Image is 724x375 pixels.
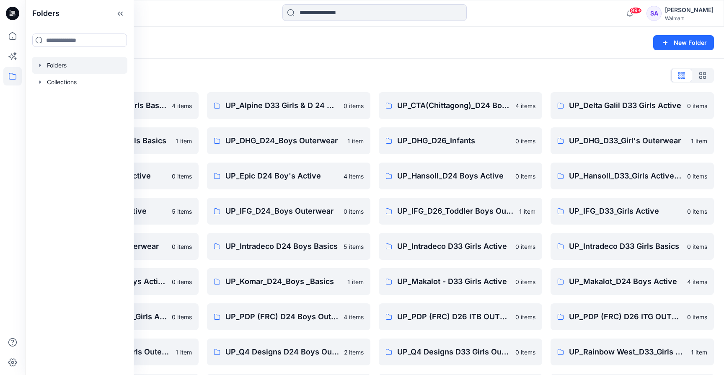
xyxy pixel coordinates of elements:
[569,311,682,323] p: UP_PDP (FRC) D26 ITG OUTERWEAR
[225,276,342,287] p: UP_Komar_D24_Boys _Basics
[397,346,510,358] p: UP_Q4 Designs D33 Girls Outerwear
[225,170,339,182] p: UP_Epic D24 Boy's Active
[207,163,370,189] a: UP_Epic D24 Boy's Active4 items
[172,172,192,181] p: 0 items
[687,242,707,251] p: 0 items
[379,163,542,189] a: UP_Hansoll_D24 Boys Active0 items
[207,339,370,365] a: UP_Q4 Designs D24 Boys Outerwear2 items
[629,7,642,14] span: 99+
[225,135,342,147] p: UP_DHG_D24_Boys Outerwear
[207,92,370,119] a: UP_Alpine D33 Girls & D 24 Boys Active0 items
[397,241,510,252] p: UP_Intradeco D33 Girls Active
[687,313,707,321] p: 0 items
[569,241,682,252] p: UP_Intradeco D33 Girls Basics
[653,35,714,50] button: New Folder
[172,101,192,110] p: 4 items
[379,233,542,260] a: UP_Intradeco D33 Girls Active0 items
[176,137,192,145] p: 1 item
[379,92,542,119] a: UP_CTA(Chittagong)_D24 Boy's Active4 items
[344,101,364,110] p: 0 items
[344,207,364,216] p: 0 items
[379,303,542,330] a: UP_PDP (FRC) D26 ITB OUTERWEAR0 items
[379,127,542,154] a: UP_DHG_D26_Infants0 items
[665,15,714,21] div: Walmart
[551,339,714,365] a: UP_Rainbow West_D33_Girls Swim1 item
[691,137,707,145] p: 1 item
[225,311,339,323] p: UP_PDP (FRC) D24 Boys Outerwear
[569,170,682,182] p: UP_Hansoll_D33_Girls Active & Bottoms
[569,205,682,217] p: UP_IFG_D33_Girls Active
[207,198,370,225] a: UP_IFG_D24_Boys Outerwear0 items
[551,163,714,189] a: UP_Hansoll_D33_Girls Active & Bottoms0 items
[687,172,707,181] p: 0 items
[347,137,364,145] p: 1 item
[397,100,510,111] p: UP_CTA(Chittagong)_D24 Boy's Active
[551,233,714,260] a: UP_Intradeco D33 Girls Basics0 items
[515,348,535,357] p: 0 items
[687,277,707,286] p: 4 items
[687,207,707,216] p: 0 items
[515,242,535,251] p: 0 items
[551,268,714,295] a: UP_Makalot_D24 Boys Active4 items
[344,172,364,181] p: 4 items
[515,277,535,286] p: 0 items
[344,348,364,357] p: 2 items
[687,101,707,110] p: 0 items
[551,92,714,119] a: UP_Delta Galil D33 Girls Active0 items
[397,205,514,217] p: UP_IFG_D26_Toddler Boys Outerwear
[569,135,686,147] p: UP_DHG_D33_Girl's Outerwear
[569,346,686,358] p: UP_Rainbow West_D33_Girls Swim
[646,6,662,21] div: SA
[225,346,339,358] p: UP_Q4 Designs D24 Boys Outerwear
[347,277,364,286] p: 1 item
[397,311,510,323] p: UP_PDP (FRC) D26 ITB OUTERWEAR
[569,100,682,111] p: UP_Delta Galil D33 Girls Active
[665,5,714,15] div: [PERSON_NAME]
[172,207,192,216] p: 5 items
[519,207,535,216] p: 1 item
[344,242,364,251] p: 5 items
[397,135,510,147] p: UP_DHG_D26_Infants
[225,100,339,111] p: UP_Alpine D33 Girls & D 24 Boys Active
[207,268,370,295] a: UP_Komar_D24_Boys _Basics1 item
[379,198,542,225] a: UP_IFG_D26_Toddler Boys Outerwear1 item
[172,277,192,286] p: 0 items
[691,348,707,357] p: 1 item
[344,313,364,321] p: 4 items
[569,276,682,287] p: UP_Makalot_D24 Boys Active
[397,170,510,182] p: UP_Hansoll_D24 Boys Active
[379,339,542,365] a: UP_Q4 Designs D33 Girls Outerwear0 items
[551,303,714,330] a: UP_PDP (FRC) D26 ITG OUTERWEAR0 items
[515,137,535,145] p: 0 items
[551,198,714,225] a: UP_IFG_D33_Girls Active0 items
[207,303,370,330] a: UP_PDP (FRC) D24 Boys Outerwear4 items
[207,233,370,260] a: UP_Intradeco D24 Boys Basics5 items
[397,276,510,287] p: UP_Makalot - D33 Girls Active
[379,268,542,295] a: UP_Makalot - D33 Girls Active0 items
[225,241,339,252] p: UP_Intradeco D24 Boys Basics
[225,205,339,217] p: UP_IFG_D24_Boys Outerwear
[551,127,714,154] a: UP_DHG_D33_Girl's Outerwear1 item
[172,242,192,251] p: 0 items
[515,101,535,110] p: 4 items
[207,127,370,154] a: UP_DHG_D24_Boys Outerwear1 item
[515,172,535,181] p: 0 items
[515,313,535,321] p: 0 items
[176,348,192,357] p: 1 item
[172,313,192,321] p: 0 items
